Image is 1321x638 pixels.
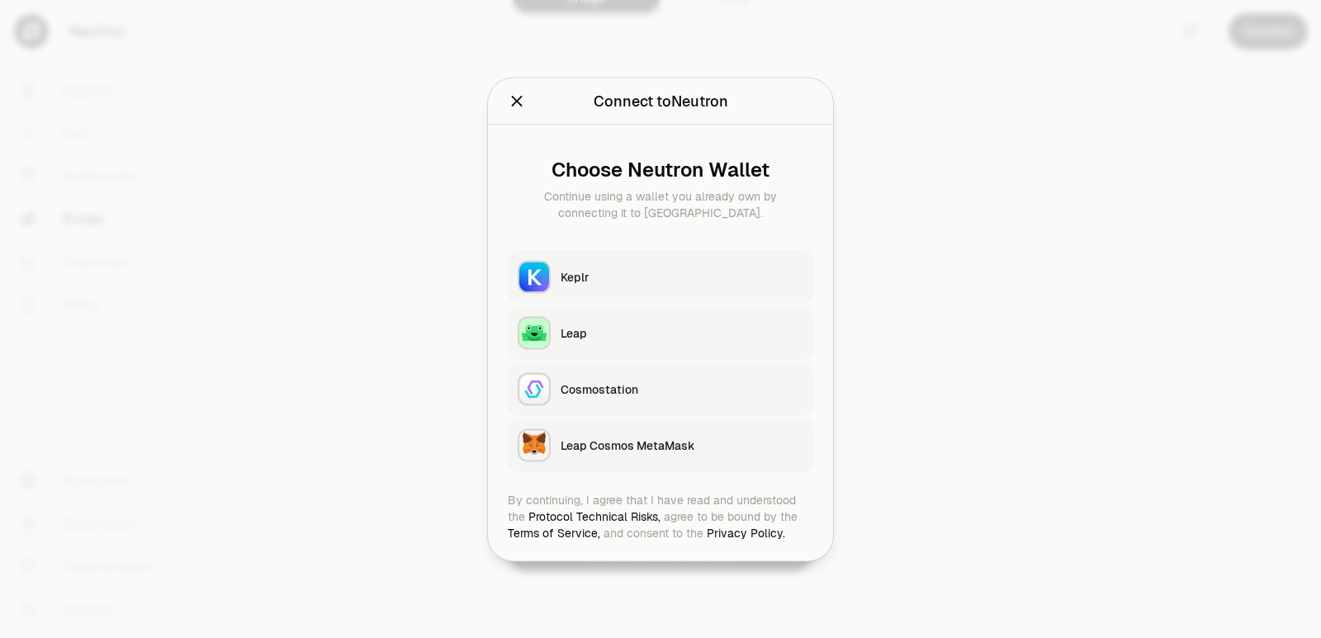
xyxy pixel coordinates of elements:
[519,318,549,347] img: Leap
[594,89,728,112] div: Connect to Neutron
[521,187,800,220] div: Continue using a wallet you already own by connecting it to [GEOGRAPHIC_DATA].
[561,437,803,453] div: Leap Cosmos MetaMask
[561,268,803,285] div: Keplr
[508,362,813,415] button: CosmostationCosmostation
[508,306,813,359] button: LeapLeap
[561,324,803,341] div: Leap
[508,418,813,471] button: Leap Cosmos MetaMaskLeap Cosmos MetaMask
[508,491,813,541] div: By continuing, I agree that I have read and understood the agree to be bound by the and consent t...
[521,158,800,181] div: Choose Neutron Wallet
[519,262,549,291] img: Keplr
[707,525,785,540] a: Privacy Policy.
[528,508,660,523] a: Protocol Technical Risks,
[508,89,526,112] button: Close
[519,374,549,404] img: Cosmostation
[508,250,813,303] button: KeplrKeplr
[508,525,600,540] a: Terms of Service,
[561,380,803,397] div: Cosmostation
[519,430,549,460] img: Leap Cosmos MetaMask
